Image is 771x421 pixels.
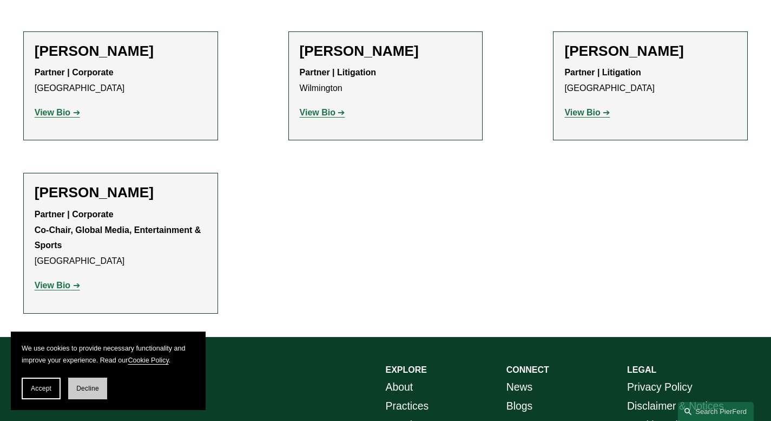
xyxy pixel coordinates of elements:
strong: Partner | Corporate [35,68,114,77]
p: [GEOGRAPHIC_DATA] [564,65,736,96]
a: About [386,378,413,397]
p: We use cookies to provide necessary functionality and improve your experience. Read our . [22,342,195,367]
h2: [PERSON_NAME] [300,43,472,60]
span: Accept [31,385,51,392]
a: Privacy Policy [627,378,693,397]
p: [GEOGRAPHIC_DATA] [35,207,207,269]
strong: View Bio [35,108,70,117]
strong: Partner | Litigation [564,68,641,77]
strong: Partner | Corporate Co-Chair, Global Media, Entertainment & Sports [35,210,203,250]
a: Disclaimer & Notices [627,397,724,416]
strong: LEGAL [627,365,656,374]
a: Cookie Policy [128,357,168,364]
a: View Bio [35,281,80,290]
strong: View Bio [564,108,600,117]
p: Wilmington [300,65,472,96]
p: [GEOGRAPHIC_DATA] [35,65,207,96]
a: View Bio [300,108,345,117]
h2: [PERSON_NAME] [564,43,736,60]
a: Practices [386,397,429,416]
h2: [PERSON_NAME] [35,43,207,60]
button: Decline [68,378,107,399]
strong: EXPLORE [386,365,427,374]
strong: Partner | Litigation [300,68,376,77]
strong: View Bio [35,281,70,290]
a: Blogs [506,397,533,416]
a: View Bio [35,108,80,117]
a: News [506,378,533,397]
button: Accept [22,378,61,399]
strong: View Bio [300,108,335,117]
strong: CONNECT [506,365,549,374]
a: View Bio [564,108,610,117]
span: Decline [76,385,99,392]
h2: [PERSON_NAME] [35,184,207,202]
section: Cookie banner [11,332,206,410]
a: Search this site [678,402,754,421]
